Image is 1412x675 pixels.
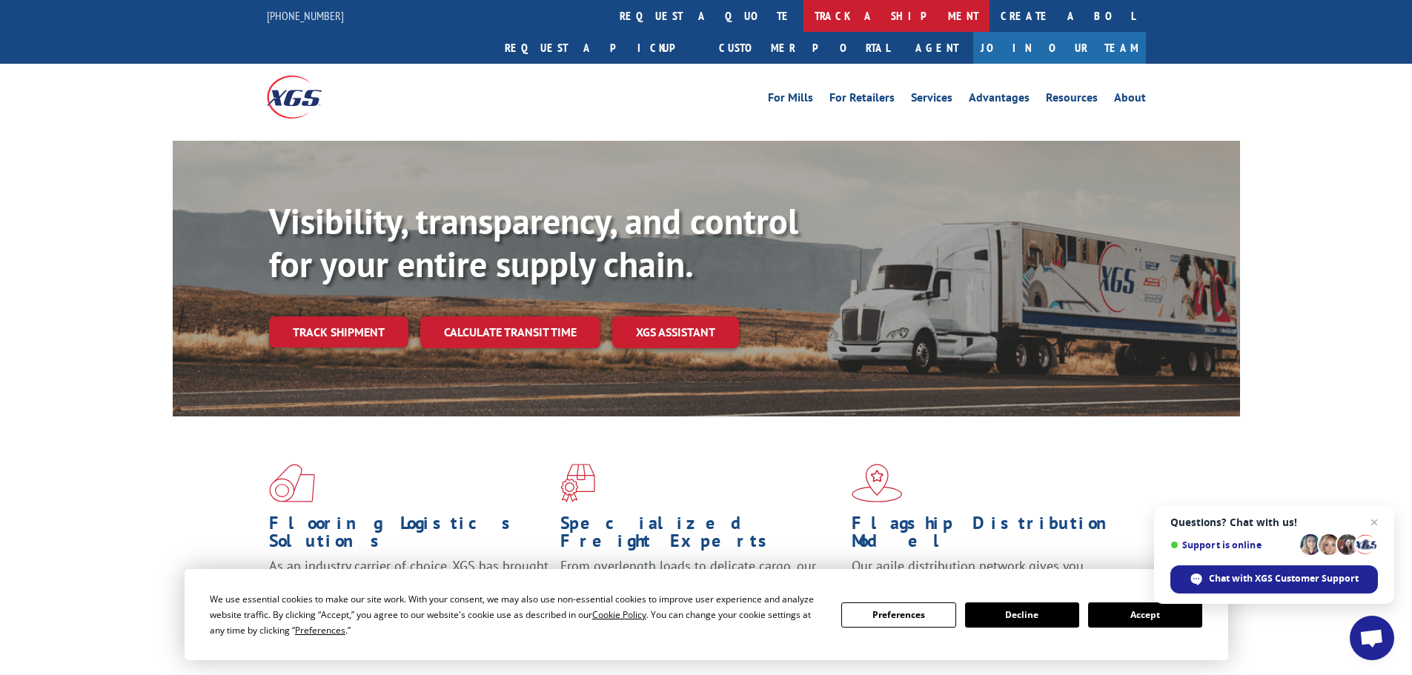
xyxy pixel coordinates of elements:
a: Track shipment [269,316,408,348]
a: Agent [901,32,973,64]
a: Join Our Team [973,32,1146,64]
div: We use essential cookies to make our site work. With your consent, we may also use non-essential ... [210,591,823,638]
a: Calculate transit time [420,316,600,348]
div: Open chat [1350,616,1394,660]
b: Visibility, transparency, and control for your entire supply chain. [269,198,798,287]
div: Chat with XGS Customer Support [1170,565,1378,593]
button: Decline [965,602,1079,628]
span: Questions? Chat with us! [1170,516,1378,528]
a: Services [911,92,952,108]
span: Our agile distribution network gives you nationwide inventory management on demand. [852,557,1124,592]
span: As an industry carrier of choice, XGS has brought innovation and dedication to flooring logistics... [269,557,548,610]
a: XGS ASSISTANT [612,316,739,348]
button: Preferences [841,602,955,628]
span: Chat with XGS Customer Support [1209,572,1359,585]
span: Support is online [1170,539,1295,551]
h1: Flooring Logistics Solutions [269,514,549,557]
p: From overlength loads to delicate cargo, our experienced staff knows the best way to move your fr... [560,557,841,623]
a: Customer Portal [708,32,901,64]
span: Close chat [1365,513,1383,531]
a: [PHONE_NUMBER] [267,8,344,23]
a: For Mills [768,92,813,108]
button: Accept [1088,602,1202,628]
span: Cookie Policy [592,608,646,621]
h1: Specialized Freight Experts [560,514,841,557]
img: xgs-icon-total-supply-chain-intelligence-red [269,464,315,502]
a: Advantages [969,92,1030,108]
h1: Flagship Distribution Model [852,514,1132,557]
a: For Retailers [829,92,895,108]
a: Request a pickup [494,32,708,64]
img: xgs-icon-focused-on-flooring-red [560,464,595,502]
div: Cookie Consent Prompt [185,569,1228,660]
a: About [1114,92,1146,108]
img: xgs-icon-flagship-distribution-model-red [852,464,903,502]
a: Resources [1046,92,1098,108]
span: Preferences [295,624,345,636]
